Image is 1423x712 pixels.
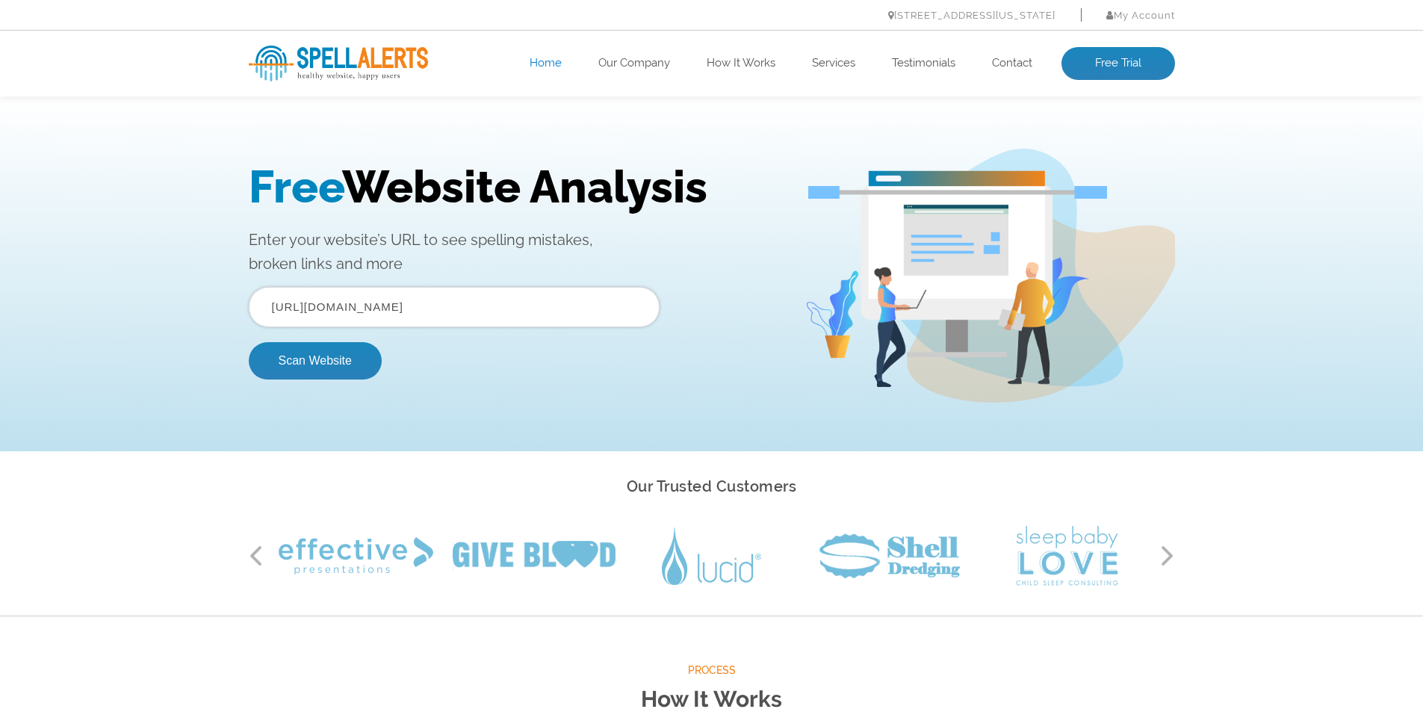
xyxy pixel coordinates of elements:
[1160,545,1175,567] button: Next
[1016,526,1118,586] img: Sleep Baby Love
[249,661,1175,680] span: Process
[819,533,960,578] img: Shell Dredging
[279,537,433,575] img: Effective
[662,527,761,585] img: Lucid
[249,242,382,279] button: Scan Website
[249,187,660,227] input: Enter Your URL
[249,128,782,176] p: Enter your website’s URL to see spelling mistakes, broken links and more
[453,541,616,571] img: Give Blood
[249,545,264,567] button: Previous
[804,49,1175,303] img: Free Webiste Analysis
[808,86,1107,99] img: Free Webiste Analysis
[249,61,342,113] span: Free
[249,474,1175,500] h2: Our Trusted Customers
[249,61,782,113] h1: Website Analysis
